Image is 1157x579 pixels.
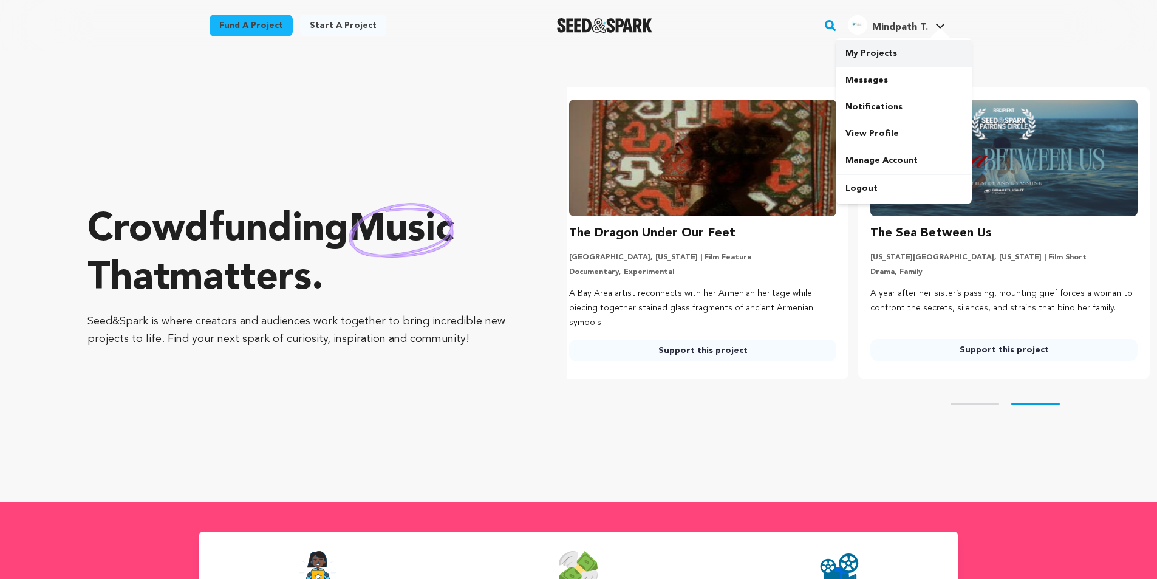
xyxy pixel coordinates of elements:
img: Seed&Spark Logo Dark Mode [557,18,652,33]
p: Documentary, Experimental [569,267,836,277]
img: hand sketched image [349,203,454,257]
a: Mindpath T.'s Profile [845,13,947,35]
a: Support this project [870,339,1138,361]
a: Manage Account [836,147,972,174]
span: Mindpath T. [872,22,928,32]
div: Mindpath T.'s Profile [848,15,928,35]
img: The Sea Between Us image [870,100,1138,216]
p: Drama, Family [870,267,1138,277]
a: Notifications [836,94,972,120]
a: View Profile [836,120,972,147]
h3: The Sea Between Us [870,224,992,243]
a: Fund a project [210,15,293,36]
img: 8225429ba218f0cb.jpg [848,15,867,35]
p: Seed&Spark is where creators and audiences work together to bring incredible new projects to life... [87,313,518,348]
span: Mindpath T.'s Profile [845,13,947,38]
a: Logout [836,175,972,202]
a: Messages [836,67,972,94]
img: The Dragon Under Our Feet image [569,100,836,216]
p: A Bay Area artist reconnects with her Armenian heritage while piecing together stained glass frag... [569,287,836,330]
a: Seed&Spark Homepage [557,18,652,33]
a: Support this project [569,340,836,361]
p: A year after her sister’s passing, mounting grief forces a woman to confront the secrets, silence... [870,287,1138,316]
a: Start a project [300,15,386,36]
a: My Projects [836,40,972,67]
h3: The Dragon Under Our Feet [569,224,735,243]
p: [US_STATE][GEOGRAPHIC_DATA], [US_STATE] | Film Short [870,253,1138,262]
p: Crowdfunding that . [87,206,518,303]
p: [GEOGRAPHIC_DATA], [US_STATE] | Film Feature [569,253,836,262]
span: matters [169,259,312,298]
